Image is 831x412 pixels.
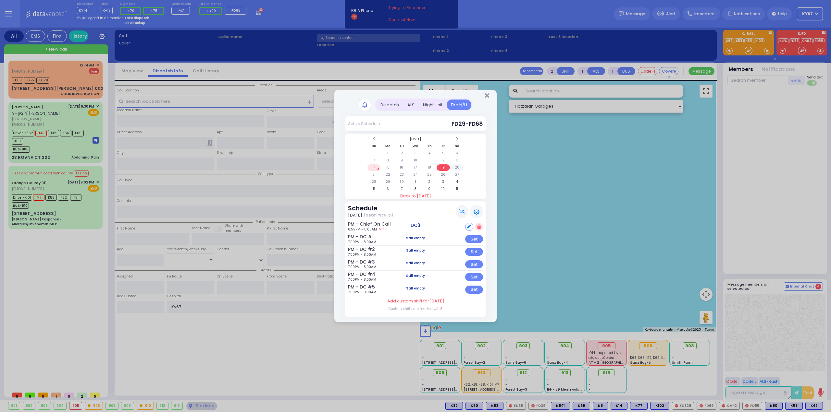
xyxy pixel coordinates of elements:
[437,186,450,192] td: 10
[395,157,408,164] td: 9
[348,212,362,218] span: [DATE]
[348,284,366,290] h6: PM - DC #5
[451,157,464,164] td: 13
[455,136,459,141] span: Next Month
[348,240,376,244] span: 7:00PM - 8:00AM
[348,252,376,257] span: 7:00PM - 8:00AM
[403,100,419,110] div: ALS
[387,298,444,304] label: Add custom shift for
[367,143,381,149] th: Su
[367,179,381,185] td: 28
[429,298,444,304] span: [DATE]
[389,306,442,311] label: Custom shifts are marked with
[348,227,377,232] span: 6:59PM - 8:00AM
[465,120,469,128] span: -
[419,100,447,110] div: Night Unit
[465,235,483,243] div: Set
[348,272,366,277] h6: PM - DC #4
[451,164,464,171] td: 20
[348,205,393,212] h3: Schedule
[395,143,408,149] th: Tu
[381,164,394,171] td: 15
[379,227,384,232] a: Edit
[367,171,381,178] td: 21
[381,186,394,192] td: 6
[437,164,450,171] td: 19
[395,179,408,185] td: 30
[451,179,464,185] td: 4
[345,193,486,199] a: Back to [DATE]
[381,143,394,149] th: Mo
[395,164,408,171] td: 16
[381,179,394,185] td: 29
[348,247,366,252] h6: PM - DC #2
[406,261,425,265] h5: Still empty
[367,164,381,171] td: 14
[364,212,393,218] span: (כו אלול תשפה)
[423,179,436,185] td: 2
[395,171,408,178] td: 23
[423,150,436,157] td: 4
[451,186,464,192] td: 11
[348,259,366,265] h6: PM - DC #3
[367,157,381,164] td: 7
[409,150,422,157] td: 3
[465,286,483,294] div: Set
[452,120,465,128] span: FD29
[423,171,436,178] td: 25
[348,221,366,227] h6: PM - Chief On Call
[367,186,381,192] td: 5
[348,121,380,127] div: Active Schedule
[406,287,425,290] h5: Still empty
[381,171,394,178] td: 22
[348,277,376,282] span: 7:00PM - 8:00AM
[465,260,483,268] div: Set
[437,171,450,178] td: 26
[411,223,420,228] h5: DC3
[451,171,464,178] td: 27
[485,92,489,99] button: Close
[447,100,471,110] div: Fire N/U
[423,186,436,192] td: 9
[465,248,483,256] div: Set
[469,120,483,128] span: FD68
[437,157,450,164] td: 12
[381,150,394,157] td: 1
[465,273,483,281] div: Set
[423,164,436,171] td: 18
[409,171,422,178] td: 24
[406,236,425,240] h5: Still empty
[409,157,422,164] td: 10
[381,157,394,164] td: 8
[367,150,381,157] td: 31
[372,136,376,141] span: Previous Month
[437,143,450,149] th: Fr
[437,150,450,157] td: 5
[409,186,422,192] td: 8
[423,143,436,149] th: Th
[406,274,425,278] h5: Still empty
[409,143,422,149] th: We
[348,265,376,269] span: 7:00PM - 8:00AM
[409,164,422,171] td: 17
[395,150,408,157] td: 2
[451,143,464,149] th: Sa
[409,179,422,185] td: 1
[376,100,403,110] div: Dispatch
[381,136,450,142] th: Select Month
[348,234,366,240] h6: PM - DC #1
[437,179,450,185] td: 3
[423,157,436,164] td: 11
[406,249,425,253] h5: Still empty
[348,290,376,295] span: 7:00PM - 8:00AM
[451,150,464,157] td: 6
[395,186,408,192] td: 7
